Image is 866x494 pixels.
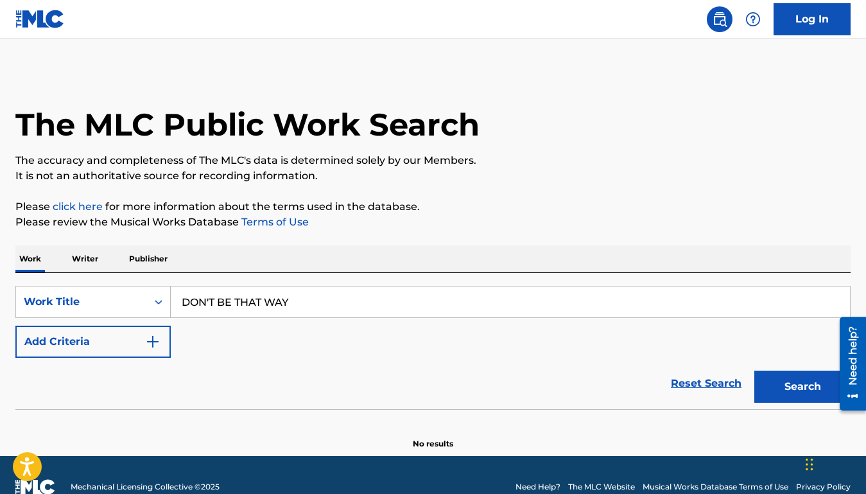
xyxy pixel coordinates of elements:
[774,3,851,35] a: Log In
[68,245,102,272] p: Writer
[15,326,171,358] button: Add Criteria
[15,105,480,144] h1: The MLC Public Work Search
[707,6,732,32] a: Public Search
[239,216,309,228] a: Terms of Use
[643,481,788,493] a: Musical Works Database Terms of Use
[413,423,453,450] p: No results
[802,432,866,494] iframe: Chat Widget
[15,215,851,230] p: Please review the Musical Works Database
[15,168,851,184] p: It is not an authoritative source for recording information.
[15,10,65,28] img: MLC Logo
[24,294,139,310] div: Work Title
[15,245,45,272] p: Work
[15,153,851,168] p: The accuracy and completeness of The MLC's data is determined solely by our Members.
[712,12,727,27] img: search
[806,445,813,484] div: Drag
[53,200,103,213] a: click here
[15,286,851,409] form: Search Form
[754,371,851,403] button: Search
[515,481,560,493] a: Need Help?
[71,481,220,493] span: Mechanical Licensing Collective © 2025
[125,245,171,272] p: Publisher
[740,6,766,32] div: Help
[830,312,866,416] iframe: Resource Center
[145,334,160,349] img: 9d2ae6d4665cec9f34b9.svg
[796,481,851,493] a: Privacy Policy
[568,481,635,493] a: The MLC Website
[664,369,748,398] a: Reset Search
[745,12,761,27] img: help
[15,199,851,215] p: Please for more information about the terms used in the database.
